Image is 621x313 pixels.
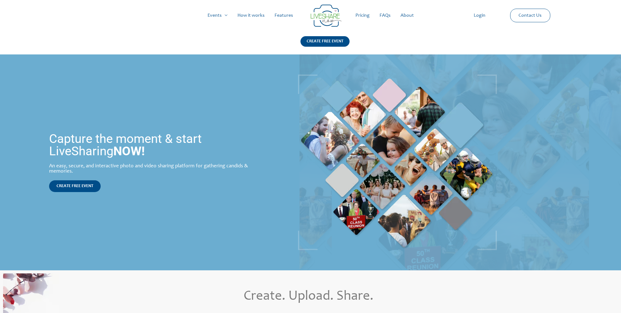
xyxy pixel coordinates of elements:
[203,6,233,25] a: Events
[113,144,145,158] strong: NOW!
[300,36,350,54] a: CREATE FREE EVENT
[244,290,373,303] span: Create. Upload. Share.
[396,6,419,25] a: About
[270,6,298,25] a: Features
[350,6,375,25] a: Pricing
[514,9,547,22] a: Contact Us
[233,6,270,25] a: How it works
[49,180,101,192] a: CREATE FREE EVENT
[300,36,350,47] div: CREATE FREE EVENT
[49,164,248,174] div: An easy, secure, and interactive photo and video sharing platform for gathering candids & memories.
[49,133,248,157] h1: Capture the moment & start LiveSharing
[57,184,93,188] span: CREATE FREE EVENT
[375,6,396,25] a: FAQs
[311,5,342,27] img: LiveShare logo - Capture & Share Event Memories
[11,6,610,25] nav: Site Navigation
[469,6,490,25] a: Login
[298,75,497,250] img: Live Photobooth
